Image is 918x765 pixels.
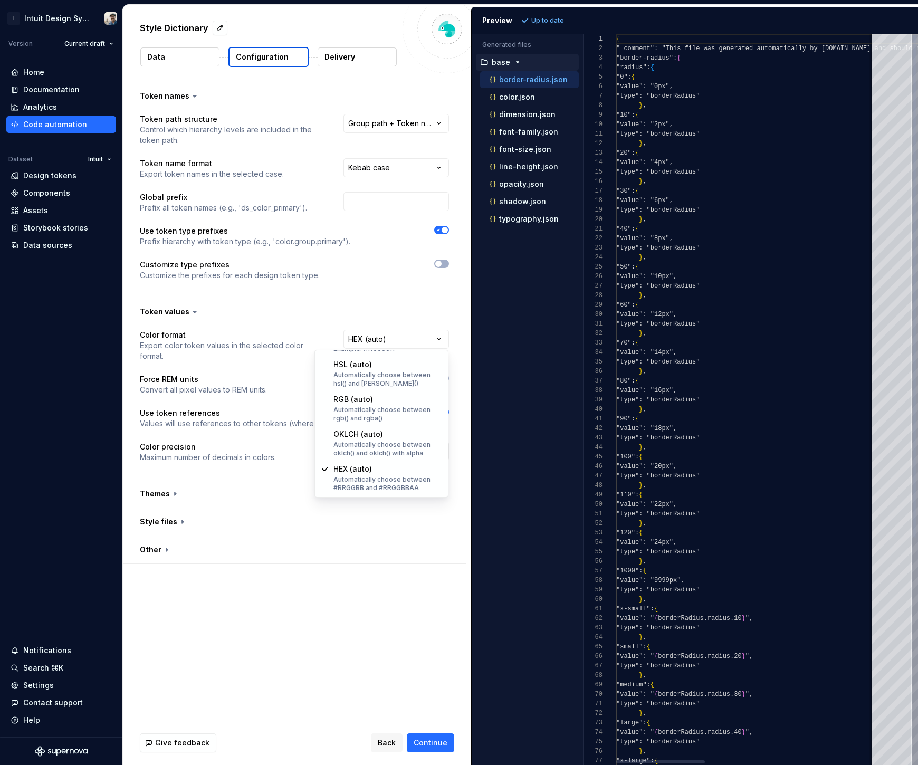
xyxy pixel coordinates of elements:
span: RGB (auto) [333,395,373,404]
div: Automatically choose between rgb() and rgba() [333,406,442,423]
span: HSL (auto) [333,360,372,369]
div: Automatically choose between hsl() and [PERSON_NAME]() [333,371,442,388]
span: OKLCH (auto) [333,429,383,438]
div: Automatically choose between oklch() and oklch() with alpha [333,441,442,457]
div: Automatically choose between #RRGGBB and #RRGGBBAA [333,475,442,492]
span: HEX (auto) [333,464,372,473]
